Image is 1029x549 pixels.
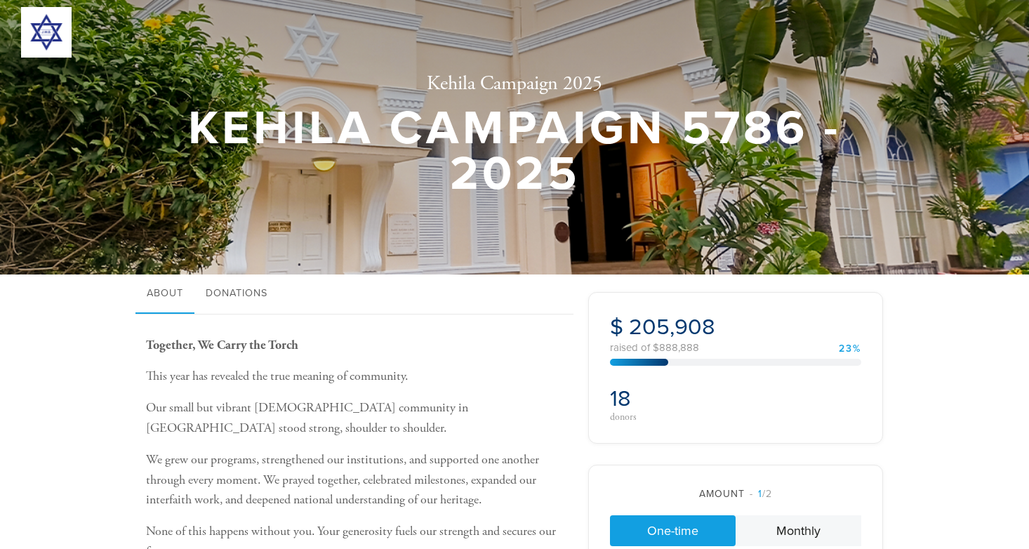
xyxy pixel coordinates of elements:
a: About [135,274,194,314]
a: Monthly [736,515,861,546]
div: raised of $888,888 [610,343,861,353]
div: 23% [839,344,861,354]
a: Donations [194,274,279,314]
a: One-time [610,515,736,546]
h2: 18 [610,385,731,412]
h1: Kehila Campaign 5786 - 2025 [185,106,844,197]
div: donors [610,412,731,422]
div: Amount [610,487,861,501]
span: /2 [750,488,772,500]
b: Together, We Carry the Torch [146,337,298,353]
p: This year has revealed the true meaning of community. [146,366,567,387]
p: We grew our programs, strengthened our institutions, and supported one another through every mome... [146,450,567,510]
img: 300x300_JWB%20logo.png [21,7,72,58]
span: 205,908 [629,314,715,340]
span: 1 [758,488,762,500]
span: $ [610,314,623,340]
p: Our small but vibrant [DEMOGRAPHIC_DATA] community in [GEOGRAPHIC_DATA] stood strong, shoulder to... [146,398,567,439]
h2: Kehila Campaign 2025 [185,72,844,96]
